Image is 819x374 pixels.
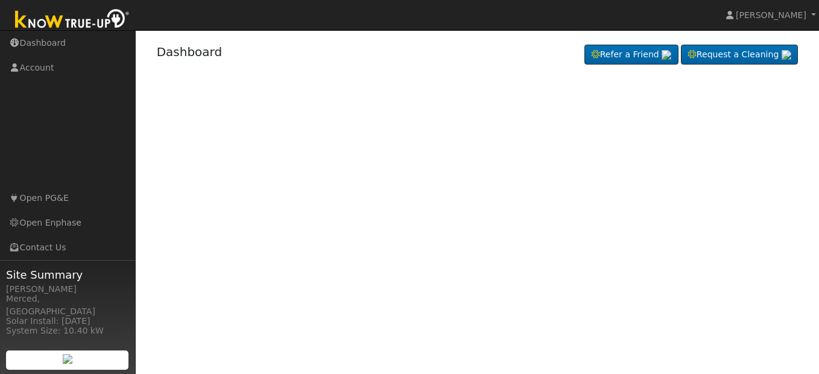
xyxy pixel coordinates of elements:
[6,325,129,337] div: System Size: 10.40 kW
[9,7,136,34] img: Know True-Up
[6,293,129,318] div: Merced, [GEOGRAPHIC_DATA]
[63,354,72,364] img: retrieve
[736,10,806,20] span: [PERSON_NAME]
[662,50,671,60] img: retrieve
[681,45,798,65] a: Request a Cleaning
[157,45,223,59] a: Dashboard
[584,45,678,65] a: Refer a Friend
[6,283,129,296] div: [PERSON_NAME]
[6,267,129,283] span: Site Summary
[6,315,129,328] div: Solar Install: [DATE]
[782,50,791,60] img: retrieve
